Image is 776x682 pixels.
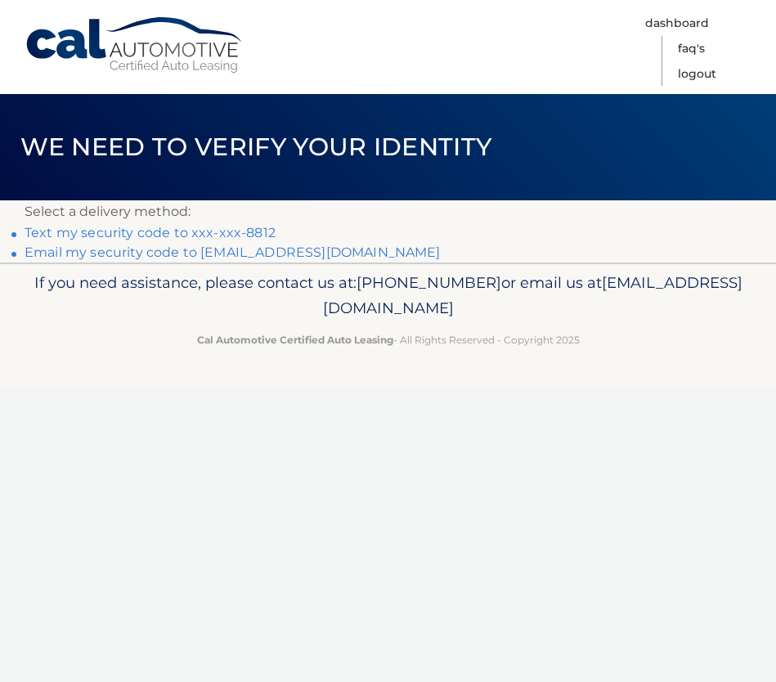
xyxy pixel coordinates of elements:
a: Email my security code to [EMAIL_ADDRESS][DOMAIN_NAME] [25,245,441,260]
span: [PHONE_NUMBER] [357,273,501,292]
p: If you need assistance, please contact us at: or email us at [25,270,751,322]
a: Logout [678,61,716,87]
a: FAQ's [678,36,705,61]
p: - All Rights Reserved - Copyright 2025 [25,331,751,348]
a: Cal Automotive [25,16,245,74]
a: Text my security code to xxx-xxx-8812 [25,225,276,240]
a: Dashboard [645,11,709,36]
strong: Cal Automotive Certified Auto Leasing [197,334,393,346]
p: Select a delivery method: [25,200,751,223]
span: We need to verify your identity [20,132,492,162]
